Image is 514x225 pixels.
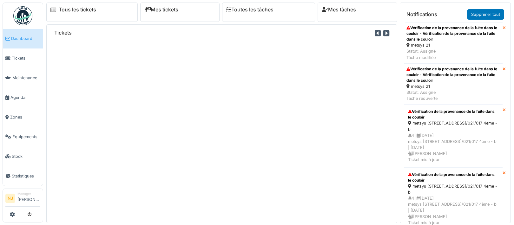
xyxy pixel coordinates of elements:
span: Zones [10,114,40,120]
a: Tous les tickets [59,7,96,13]
span: Équipements [12,134,40,140]
li: NJ [5,194,15,203]
div: 4 | [DATE] metsys [STREET_ADDRESS]/021/017 4ème - b | [DATE] [PERSON_NAME] Ticket mis à jour [408,132,498,163]
a: Équipements [3,127,43,147]
a: Statistiques [3,166,43,186]
img: Badge_color-CXgf-gQk.svg [13,6,32,25]
div: metsys [STREET_ADDRESS]/021/017 4ème - b [408,120,498,132]
a: Agenda [3,88,43,107]
a: Mes tâches [322,7,356,13]
a: Supprimer tout [467,9,504,20]
div: Vérification de la provenance de la fuite dans le couloir - Vérification de la provenance de la f... [406,25,500,42]
span: Stock [12,153,40,159]
div: Vérification de la provenance de la fuite dans le couloir [408,172,498,183]
div: Statut: Assigné Tâche modifiée [406,48,500,60]
h6: Tickets [54,30,72,36]
a: NJ Manager[PERSON_NAME] [5,191,40,207]
a: Tickets [3,48,43,68]
div: Manager [17,191,40,196]
a: Toutes les tâches [226,7,273,13]
span: Tickets [12,55,40,61]
a: Vérification de la provenance de la fuite dans le couloir - Vérification de la provenance de la f... [404,63,503,105]
span: Dashboard [11,35,40,42]
li: [PERSON_NAME] [17,191,40,205]
div: Statut: Assigné Tâche réouverte [406,89,500,101]
span: Maintenance [12,75,40,81]
a: Dashboard [3,29,43,48]
div: metsys [STREET_ADDRESS]/021/017 4ème - b [408,183,498,195]
div: metsys 21 [406,83,500,89]
div: Vérification de la provenance de la fuite dans le couloir [408,109,498,120]
span: Agenda [10,94,40,100]
div: Vérification de la provenance de la fuite dans le couloir - Vérification de la provenance de la f... [406,66,500,83]
a: Mes tickets [144,7,178,13]
a: Stock [3,146,43,166]
div: metsys 21 [406,42,500,48]
a: Maintenance [3,68,43,88]
h6: Notifications [406,11,437,17]
a: Vérification de la provenance de la fuite dans le couloir metsys [STREET_ADDRESS]/021/017 4ème - ... [404,104,503,167]
a: Vérification de la provenance de la fuite dans le couloir - Vérification de la provenance de la f... [404,22,503,63]
span: Statistiques [12,173,40,179]
a: Zones [3,107,43,127]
